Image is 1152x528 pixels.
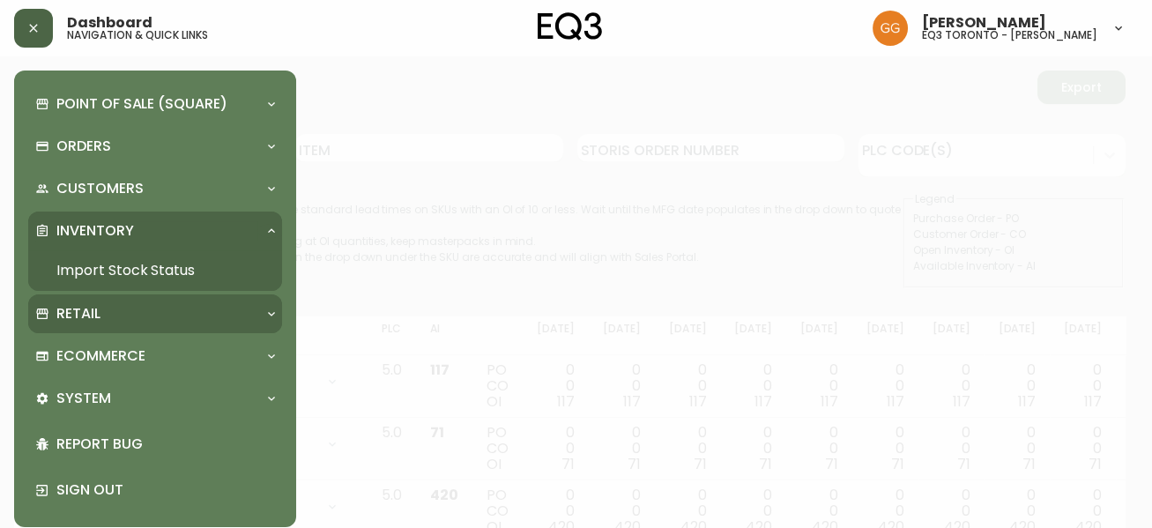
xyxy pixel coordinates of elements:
[56,94,227,114] p: Point of Sale (Square)
[28,421,282,467] div: Report Bug
[538,12,603,41] img: logo
[56,435,275,454] p: Report Bug
[56,221,134,241] p: Inventory
[56,389,111,408] p: System
[873,11,908,46] img: dbfc93a9366efef7dcc9a31eef4d00a7
[56,304,100,323] p: Retail
[67,16,152,30] span: Dashboard
[28,127,282,166] div: Orders
[56,179,144,198] p: Customers
[28,212,282,250] div: Inventory
[922,16,1046,30] span: [PERSON_NAME]
[28,85,282,123] div: Point of Sale (Square)
[56,137,111,156] p: Orders
[28,250,282,291] a: Import Stock Status
[67,30,208,41] h5: navigation & quick links
[922,30,1097,41] h5: eq3 toronto - [PERSON_NAME]
[28,467,282,513] div: Sign Out
[28,169,282,208] div: Customers
[28,337,282,376] div: Ecommerce
[28,379,282,418] div: System
[56,480,275,500] p: Sign Out
[56,346,145,366] p: Ecommerce
[28,294,282,333] div: Retail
